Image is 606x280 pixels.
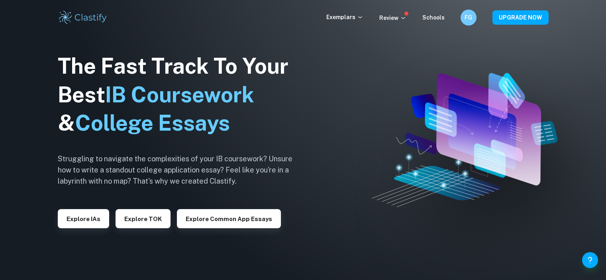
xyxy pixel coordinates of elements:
[461,10,477,25] button: FG
[177,215,281,222] a: Explore Common App essays
[422,14,445,21] a: Schools
[58,215,109,222] a: Explore IAs
[372,73,558,207] img: Clastify hero
[492,10,549,25] button: UPGRADE NOW
[75,110,230,135] span: College Essays
[105,82,254,107] span: IB Coursework
[326,13,363,22] p: Exemplars
[58,209,109,228] button: Explore IAs
[582,252,598,268] button: Help and Feedback
[58,52,305,138] h1: The Fast Track To Your Best &
[58,153,305,187] h6: Struggling to navigate the complexities of your IB coursework? Unsure how to write a standout col...
[464,13,473,22] h6: FG
[58,10,108,25] img: Clastify logo
[116,209,171,228] button: Explore TOK
[177,209,281,228] button: Explore Common App essays
[379,14,406,22] p: Review
[116,215,171,222] a: Explore TOK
